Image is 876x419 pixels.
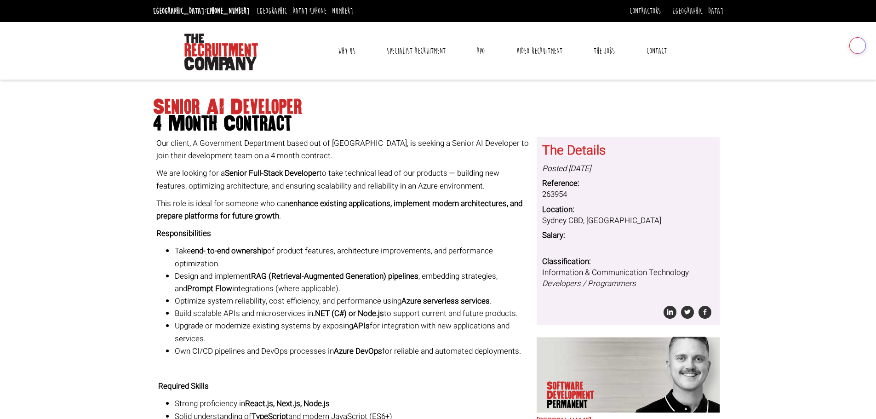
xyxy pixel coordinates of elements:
li: Optimize system reliability, cost efficiency, and performance using . [175,295,530,307]
a: RPO [470,40,492,63]
strong: Azure serverless services [401,295,490,307]
strong: Senior Full-Stack Developer [225,167,319,179]
a: Specialist Recruitment [380,40,452,63]
a: Contractors [630,6,661,16]
dt: Location: [542,204,714,215]
a: Contact [640,40,674,63]
i: Posted [DATE] [542,163,591,174]
span: Permanent [547,400,618,409]
strong: APIs [353,320,370,332]
li: Upgrade or modernize existing systems by exposing for integration with new applications and servi... [175,320,530,344]
a: [GEOGRAPHIC_DATA] [672,6,723,16]
p: Software Development [547,381,618,409]
a: Video Recruitment [510,40,569,63]
strong: Responsibilities [156,228,211,239]
img: Sam Williamson does Software Development Permanent [631,337,720,413]
li: Take of product features, architecture improvements, and performance optimization. [175,245,530,270]
dd: Information & Communication Technology [542,267,714,290]
li: [GEOGRAPHIC_DATA]: [151,4,252,18]
a: [PHONE_NUMBER] [310,6,353,16]
strong: Azure DevOps [334,345,382,357]
h1: Senior AI Developer [153,99,723,132]
dd: Sydney CBD, [GEOGRAPHIC_DATA] [542,215,714,226]
strong: .NET (C#) or Node.js [313,308,384,319]
dt: Salary: [542,230,714,241]
p: This role is ideal for someone who can . [156,197,530,222]
p: We are looking for a to take technical lead of our products — building new features, optimizing a... [156,167,530,192]
strong: Required Skills [158,380,209,392]
p: Our client, A Government Department based out of [GEOGRAPHIC_DATA], is seeking a Senior AI Develo... [156,137,530,162]
strong: React.js, Next.js, Node.js [245,398,330,409]
img: The Recruitment Company [184,34,258,70]
li: Design and implement , embedding strategies, and integrations (where applicable). [175,270,530,295]
a: [PHONE_NUMBER] [206,6,250,16]
h3: The Details [542,144,714,158]
li: Strong proficiency in [175,397,530,410]
a: Why Us [331,40,362,63]
strong: RAG (Retrieval-Augmented Generation) pipelines [251,270,418,282]
i: Developers / Programmers [542,278,636,289]
li: [GEOGRAPHIC_DATA]: [254,4,355,18]
span: 4 Month Contract [153,115,723,132]
strong: end- to-end ownership [191,245,267,257]
dt: Reference: [542,178,714,189]
strong: Prompt Flow [187,283,232,294]
strong: enhance existing applications, implement modern architectures, and prepare platforms for future g... [156,198,522,222]
li: Build scalable APIs and microservices in to support current and future products. [175,307,530,320]
li: Own CI/CD pipelines and DevOps processes in for reliable and automated deployments. [175,345,530,357]
a: The Jobs [587,40,622,63]
dd: 263954 [542,189,714,200]
dt: Classification: [542,256,714,267]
